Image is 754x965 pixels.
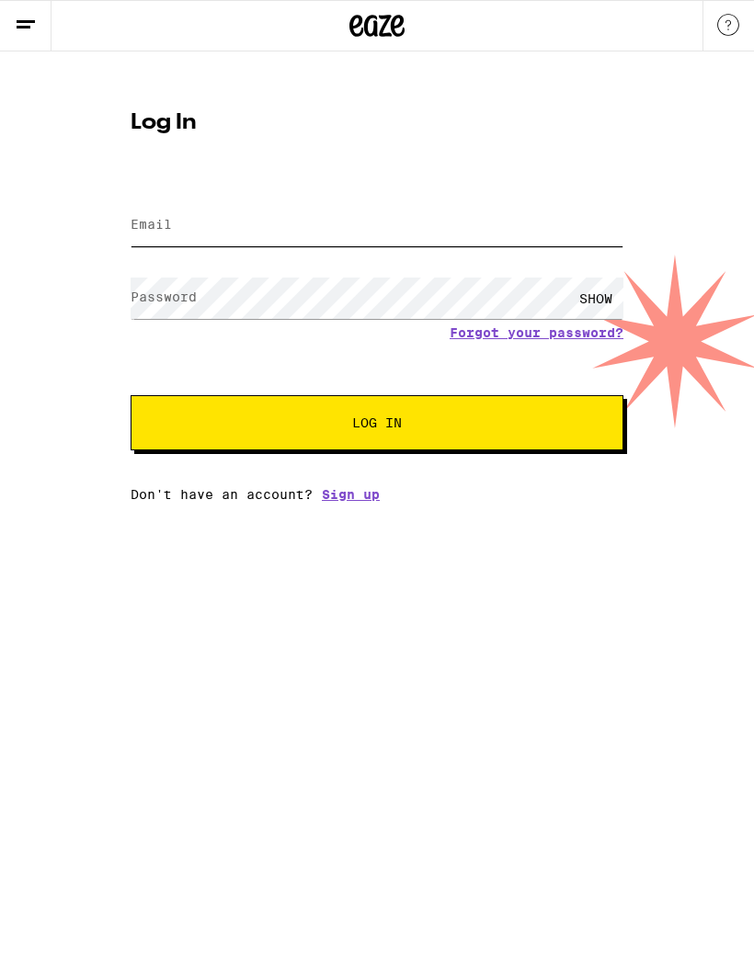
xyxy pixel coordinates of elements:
[131,289,197,304] label: Password
[131,395,623,450] button: Log In
[322,487,380,502] a: Sign up
[352,416,402,429] span: Log In
[568,278,623,319] div: SHOW
[131,217,172,232] label: Email
[131,205,623,246] input: Email
[131,487,623,502] div: Don't have an account?
[450,325,623,340] a: Forgot your password?
[131,112,623,134] h1: Log In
